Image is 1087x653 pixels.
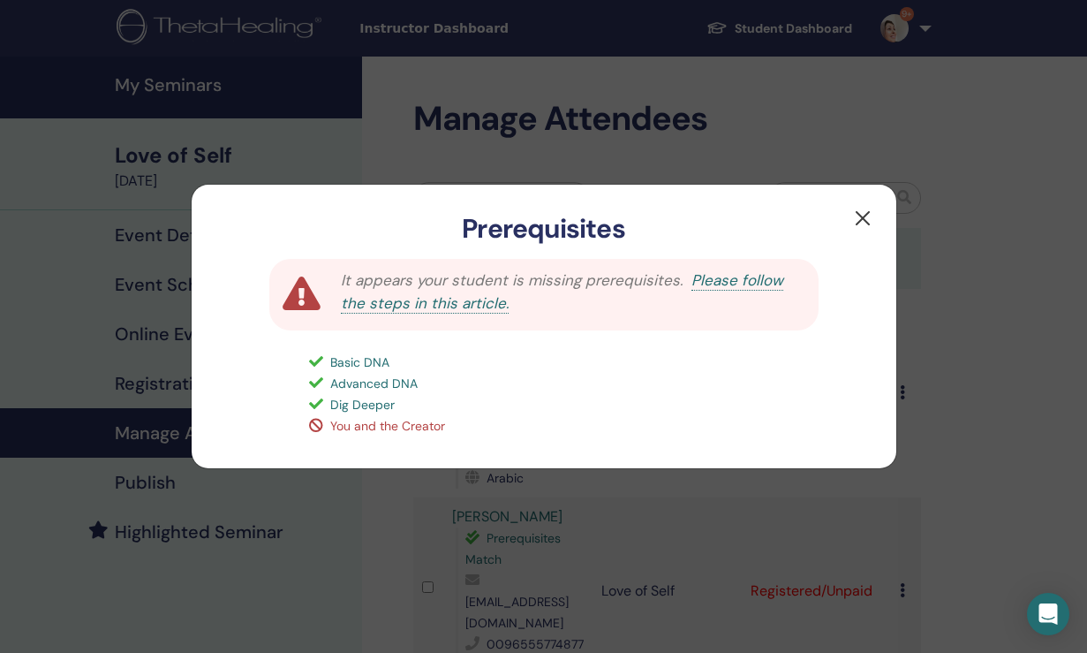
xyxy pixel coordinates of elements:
[220,213,868,245] h3: Prerequisites
[1027,593,1069,635] div: Open Intercom Messenger
[330,397,395,413] span: Dig Deeper
[341,270,783,314] a: Please follow the steps in this article.
[330,418,445,434] span: You and the Creator
[330,354,389,370] span: Basic DNA
[330,376,418,391] span: Advanced DNA
[341,270,683,290] span: It appears your student is missing prerequisites.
